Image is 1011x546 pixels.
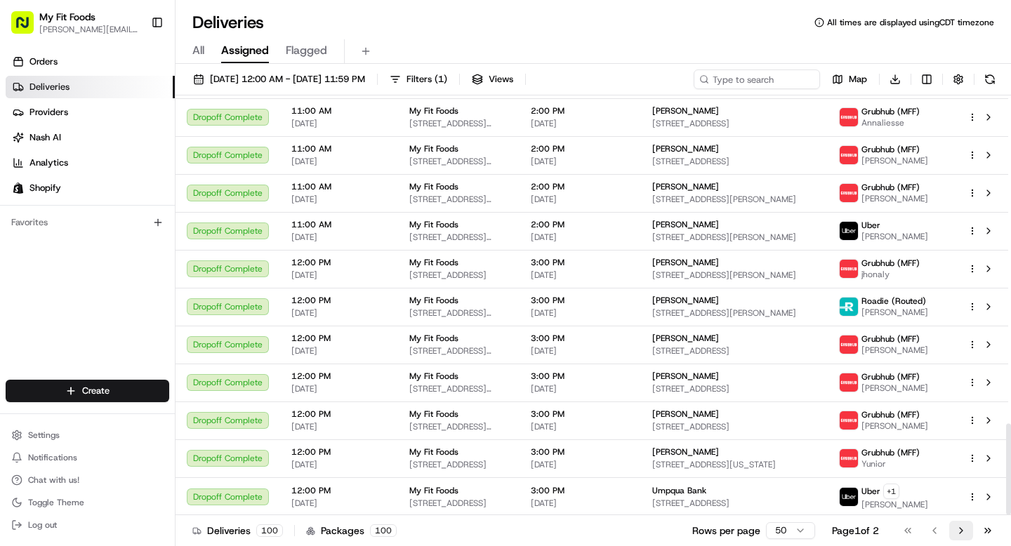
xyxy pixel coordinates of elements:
[409,498,508,509] span: [STREET_ADDRESS]
[306,524,397,538] div: Packages
[531,181,630,192] span: 2:00 PM
[140,238,170,248] span: Pylon
[291,194,387,205] span: [DATE]
[861,486,880,497] span: Uber
[291,345,387,357] span: [DATE]
[861,155,928,166] span: [PERSON_NAME]
[652,219,719,230] span: [PERSON_NAME]
[840,108,858,126] img: 5e692f75ce7d37001a5d71f1
[409,118,508,129] span: [STREET_ADDRESS][PERSON_NAME]
[652,371,719,382] span: [PERSON_NAME]
[407,73,447,86] span: Filters
[652,194,817,205] span: [STREET_ADDRESS][PERSON_NAME]
[409,459,508,470] span: [STREET_ADDRESS]
[652,498,817,509] span: [STREET_ADDRESS]
[840,298,858,316] img: roadie-logo-v2.jpg
[531,118,630,129] span: [DATE]
[210,73,365,86] span: [DATE] 12:00 AM - [DATE] 11:59 PM
[652,345,817,357] span: [STREET_ADDRESS]
[465,69,520,89] button: Views
[13,182,24,194] img: Shopify logo
[861,447,920,458] span: Grubhub (MFF)
[6,470,169,490] button: Chat with us!
[409,156,508,167] span: [STREET_ADDRESS][PERSON_NAME]
[29,182,61,194] span: Shopify
[409,421,508,432] span: [STREET_ADDRESS][PERSON_NAME]
[840,373,858,392] img: 5e692f75ce7d37001a5d71f1
[861,420,928,432] span: [PERSON_NAME]
[861,231,928,242] span: [PERSON_NAME]
[291,269,387,281] span: [DATE]
[531,257,630,268] span: 3:00 PM
[28,474,79,486] span: Chat with us!
[291,485,387,496] span: 12:00 PM
[531,383,630,394] span: [DATE]
[6,177,175,199] a: Shopify
[409,371,458,382] span: My Fit Foods
[28,452,77,463] span: Notifications
[48,148,178,159] div: We're available if you need us!
[531,194,630,205] span: [DATE]
[531,295,630,306] span: 3:00 PM
[14,14,42,42] img: Nash
[652,181,719,192] span: [PERSON_NAME]
[832,524,879,538] div: Page 1 of 2
[291,156,387,167] span: [DATE]
[861,295,926,307] span: Roadie (Routed)
[409,219,458,230] span: My Fit Foods
[29,157,68,169] span: Analytics
[28,519,57,531] span: Log out
[652,143,719,154] span: [PERSON_NAME]
[652,446,719,458] span: [PERSON_NAME]
[6,6,145,39] button: My Fit Foods[PERSON_NAME][EMAIL_ADDRESS][DOMAIN_NAME]
[14,56,256,79] p: Welcome 👋
[409,446,458,458] span: My Fit Foods
[192,11,264,34] h1: Deliveries
[39,24,140,35] span: [PERSON_NAME][EMAIL_ADDRESS][DOMAIN_NAME]
[861,117,920,128] span: Annaliesse
[291,421,387,432] span: [DATE]
[6,51,175,73] a: Orders
[6,211,169,234] div: Favorites
[291,118,387,129] span: [DATE]
[840,184,858,202] img: 5e692f75ce7d37001a5d71f1
[29,106,68,119] span: Providers
[861,345,928,356] span: [PERSON_NAME]
[861,409,920,420] span: Grubhub (MFF)
[652,333,719,344] span: [PERSON_NAME]
[409,408,458,420] span: My Fit Foods
[861,499,928,510] span: [PERSON_NAME]
[531,421,630,432] span: [DATE]
[652,269,817,281] span: [STREET_ADDRESS][PERSON_NAME]
[409,295,458,306] span: My Fit Foods
[409,181,458,192] span: My Fit Foods
[192,524,283,538] div: Deliveries
[256,524,283,537] div: 100
[6,152,175,174] a: Analytics
[291,383,387,394] span: [DATE]
[531,345,630,357] span: [DATE]
[409,232,508,243] span: [STREET_ADDRESS][PERSON_NAME]
[291,371,387,382] span: 12:00 PM
[6,76,175,98] a: Deliveries
[99,237,170,248] a: Powered byPylon
[531,371,630,382] span: 3:00 PM
[435,73,447,86] span: ( 1 )
[694,69,820,89] input: Type to search
[652,105,719,116] span: [PERSON_NAME]
[861,193,928,204] span: [PERSON_NAME]
[531,143,630,154] span: 2:00 PM
[14,134,39,159] img: 1736555255976-a54dd68f-1ca7-489b-9aae-adbdc363a1c4
[6,101,175,124] a: Providers
[861,106,920,117] span: Grubhub (MFF)
[861,382,928,394] span: [PERSON_NAME]
[531,219,630,230] span: 2:00 PM
[291,219,387,230] span: 11:00 AM
[6,515,169,535] button: Log out
[849,73,867,86] span: Map
[383,69,454,89] button: Filters(1)
[980,69,1000,89] button: Refresh
[28,497,84,508] span: Toggle Theme
[409,105,458,116] span: My Fit Foods
[409,333,458,344] span: My Fit Foods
